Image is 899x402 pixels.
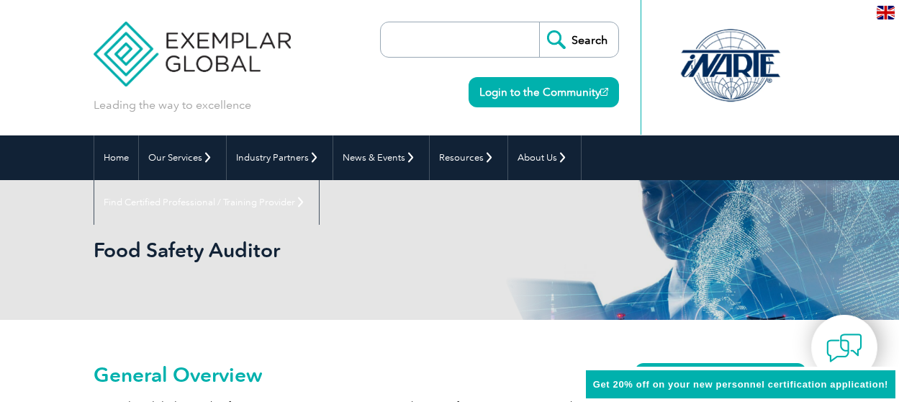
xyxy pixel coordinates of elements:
a: Find Certified Professional / Training Provider [94,180,319,225]
img: en [877,6,895,19]
img: contact-chat.png [826,330,862,366]
a: Industry Partners [227,135,333,180]
a: Our Services [139,135,226,180]
a: Home [94,135,138,180]
p: Leading the way to excellence [94,97,251,113]
span: Get 20% off on your new personnel certification application! [593,379,888,390]
input: Search [539,22,618,57]
h1: Food Safety Auditor [94,238,486,262]
img: open_square.png [600,88,608,96]
a: About Us [508,135,581,180]
h2: General Overview [94,363,592,386]
a: Login to the Community [469,77,619,107]
a: Resources [430,135,507,180]
a: News & Events [333,135,429,180]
